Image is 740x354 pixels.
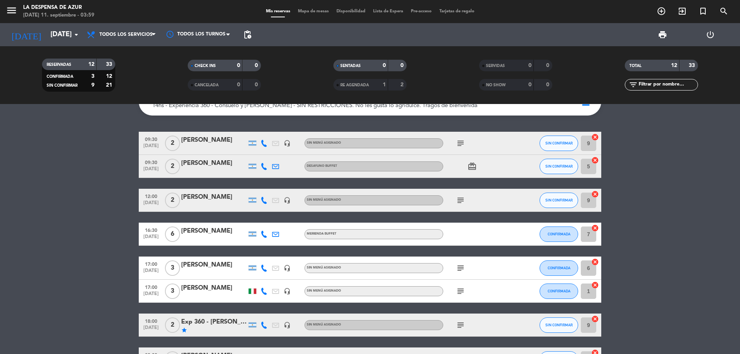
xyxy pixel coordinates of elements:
i: cancel [591,281,599,289]
button: SIN CONFIRMAR [540,159,578,174]
span: 17:00 [141,259,161,268]
span: 2 [165,193,180,208]
button: SIN CONFIRMAR [540,136,578,151]
strong: 0 [237,82,240,87]
span: [DATE] [141,234,161,243]
span: 09:30 [141,134,161,143]
span: Sin menú asignado [307,323,341,326]
strong: 0 [237,63,240,68]
span: Merienda Buffet [307,232,336,235]
strong: 12 [106,74,114,79]
strong: 33 [689,63,696,68]
div: [PERSON_NAME] [181,226,247,236]
span: 3 [165,260,180,276]
strong: 3 [91,74,94,79]
div: LOG OUT [686,23,734,46]
span: [DATE] [141,291,161,300]
span: print [658,30,667,39]
span: Sin menú asignado [307,289,341,292]
span: Todos los servicios [99,32,153,37]
i: subject [456,320,465,330]
button: CONFIRMADA [540,284,578,299]
strong: 0 [546,82,551,87]
i: headset_mic [284,322,291,329]
span: SERVIDAS [486,64,505,68]
div: [PERSON_NAME] [181,192,247,202]
button: CONFIRMADA [540,260,578,276]
span: NO SHOW [486,83,506,87]
i: turned_in_not [698,7,708,16]
span: Desayuno Buffet [307,164,337,168]
i: search [719,7,728,16]
i: arrow_drop_down [72,30,81,39]
strong: 21 [106,82,114,88]
i: menu [6,5,17,16]
div: La Despensa de Azur [23,4,94,12]
span: Mapa de mesas [294,9,333,13]
i: card_giftcard [468,162,477,171]
span: Lista de Espera [369,9,407,13]
span: SIN CONFIRMAR [545,323,573,327]
i: cancel [591,133,599,141]
span: [DATE] [141,200,161,209]
span: 12:00 [141,191,161,200]
i: cancel [591,156,599,164]
strong: 1 [383,82,386,87]
strong: 0 [255,82,259,87]
i: add_circle_outline [657,7,666,16]
i: subject [456,287,465,296]
span: Tarjetas de regalo [436,9,478,13]
span: [DATE] [141,325,161,334]
span: 14hs - Experiencia 360 - Consuelo y [PERSON_NAME] - SIN RESTRICCIONES. No les gusta lo agridulce.... [152,103,478,109]
button: SIN CONFIRMAR [540,317,578,333]
strong: 0 [255,63,259,68]
i: headset_mic [284,288,291,295]
i: subject [456,196,465,205]
i: cancel [591,258,599,266]
span: SIN CONFIRMAR [545,198,573,202]
span: Pre-acceso [407,9,436,13]
div: [PERSON_NAME] [181,283,247,293]
strong: 33 [106,62,114,67]
span: CONFIRMADA [47,75,73,79]
strong: 12 [671,63,677,68]
span: pending_actions [243,30,252,39]
span: 2 [165,317,180,333]
span: Sin menú asignado [307,266,341,269]
span: SENTADAS [340,64,361,68]
span: SIN CONFIRMAR [47,84,77,87]
i: [DATE] [6,26,47,43]
strong: 0 [528,63,531,68]
i: subject [456,139,465,148]
button: CONFIRMADA [540,226,578,242]
i: subject [456,263,465,273]
strong: 2 [400,82,405,87]
i: cancel [591,315,599,323]
span: RESERVADAS [47,63,71,67]
span: [DATE] [141,166,161,175]
div: Exp 360 - [PERSON_NAME] y [PERSON_NAME] [181,317,247,327]
span: [DATE] [141,268,161,277]
span: SIN CONFIRMAR [545,141,573,145]
span: 18:00 [141,316,161,325]
button: menu [6,5,17,19]
i: headset_mic [284,140,291,147]
strong: 0 [546,63,551,68]
span: 6 [165,226,180,242]
i: cancel [591,190,599,198]
input: Filtrar por nombre... [638,81,698,89]
strong: 12 [88,62,94,67]
span: 17:00 [141,282,161,291]
span: CANCELADA [195,83,219,87]
span: Disponibilidad [333,9,369,13]
i: headset_mic [284,197,291,204]
span: 16:30 [141,225,161,234]
span: CHECK INS [195,64,216,68]
span: Sin menú asignado [307,141,341,144]
span: 2 [165,136,180,151]
span: TOTAL [629,64,641,68]
span: CONFIRMADA [548,232,570,236]
i: star [181,327,187,333]
i: exit_to_app [678,7,687,16]
span: 3 [165,284,180,299]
